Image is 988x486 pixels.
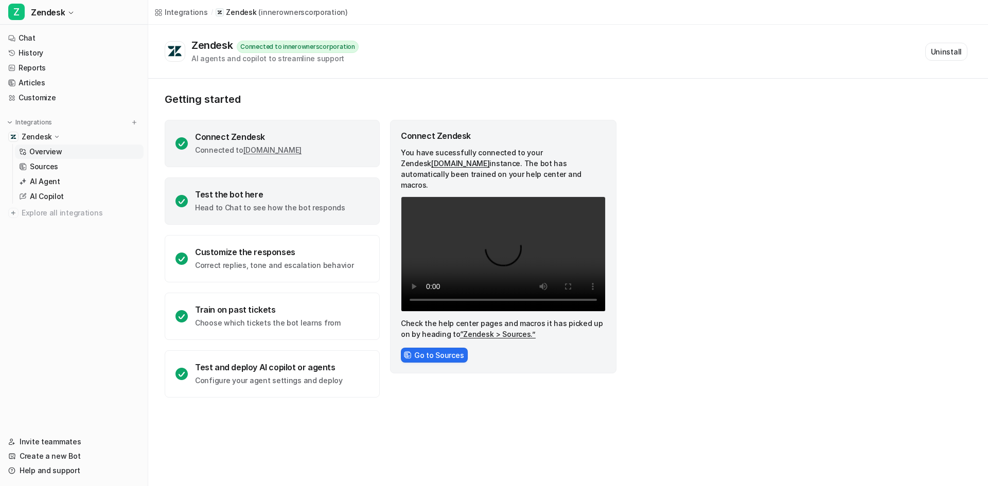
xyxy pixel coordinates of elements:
[191,39,237,51] div: Zendesk
[167,45,183,58] img: Zendesk logo
[401,318,606,339] p: Check the help center pages and macros it has picked up on by heading to
[154,7,208,17] a: Integrations
[4,435,144,449] a: Invite teammates
[165,93,617,105] p: Getting started
[195,304,341,315] div: Train on past tickets
[216,7,347,17] a: Zendesk(innerownerscorporation)
[15,159,144,174] a: Sources
[131,119,138,126] img: menu_add.svg
[195,203,345,213] p: Head to Chat to see how the bot responds
[401,196,606,312] video: Your browser does not support the video tag.
[431,159,489,168] a: [DOMAIN_NAME]
[29,147,62,157] p: Overview
[401,131,606,141] div: Connect Zendesk
[404,351,411,358] img: sourcesIcon
[22,205,139,221] span: Explore all integrations
[4,31,144,45] a: Chat
[6,119,13,126] img: expand menu
[243,146,302,154] a: [DOMAIN_NAME]
[258,7,347,17] p: ( innerownerscorporation )
[4,61,144,75] a: Reports
[4,117,55,128] button: Integrations
[195,362,343,372] div: Test and deploy AI copilot or agents
[925,43,967,61] button: Uninstall
[195,318,341,328] p: Choose which tickets the bot learns from
[4,206,144,220] a: Explore all integrations
[195,260,354,271] p: Correct replies, tone and escalation behavior
[195,145,302,155] p: Connected to
[195,375,343,386] p: Configure your agent settings and deploy
[30,176,60,187] p: AI Agent
[226,7,256,17] p: Zendesk
[211,8,213,17] span: /
[8,4,25,20] span: Z
[195,132,302,142] div: Connect Zendesk
[165,7,208,17] div: Integrations
[15,174,144,189] a: AI Agent
[460,330,536,338] a: “Zendesk > Sources.”
[4,463,144,478] a: Help and support
[237,41,359,53] div: Connected to innerownerscorporation
[30,161,58,172] p: Sources
[4,449,144,463] a: Create a new Bot
[195,247,354,257] div: Customize the responses
[401,147,606,190] p: You have sucessfully connected to your Zendesk instance. The bot has automatically been trained o...
[10,134,16,140] img: Zendesk
[15,118,52,127] p: Integrations
[401,348,468,363] button: Go to Sources
[191,53,359,64] div: AI agents and copilot to streamline support
[22,132,52,142] p: Zendesk
[8,208,19,218] img: explore all integrations
[15,145,144,159] a: Overview
[195,189,345,200] div: Test the bot here
[4,76,144,90] a: Articles
[31,5,65,20] span: Zendesk
[30,191,64,202] p: AI Copilot
[4,46,144,60] a: History
[15,189,144,204] a: AI Copilot
[4,91,144,105] a: Customize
